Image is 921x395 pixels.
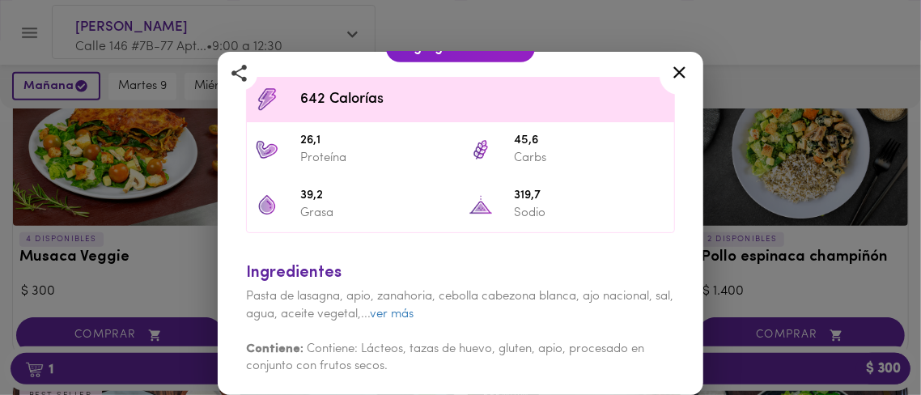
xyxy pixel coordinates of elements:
img: 39,2 Grasa [255,193,279,217]
span: 39,2 [300,187,452,206]
b: Contiene: [246,343,303,355]
iframe: Messagebird Livechat Widget [827,301,905,379]
div: Contiene: Lácteos, tazas de huevo, gluten, apio, procesado en conjunto con frutos secos. [246,323,675,375]
span: 26,1 [300,132,452,151]
img: Contenido calórico [255,87,279,112]
img: 26,1 Proteína [255,138,279,162]
span: 642 Calorías [300,89,666,111]
span: 45,6 [514,132,666,151]
img: 45,6 Carbs [469,138,493,162]
img: 319,7 Sodio [469,193,493,217]
a: ver más [370,308,414,321]
span: 319,7 [514,187,666,206]
p: Carbs [514,150,666,167]
p: Grasa [300,205,452,222]
span: Pasta de lasagna, apio, zanahoria, cebolla cabezona blanca, ajo nacional, sal, agua, aceite veget... [246,291,673,320]
p: Sodio [514,205,666,222]
p: Proteína [300,150,452,167]
div: Ingredientes [246,261,675,285]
